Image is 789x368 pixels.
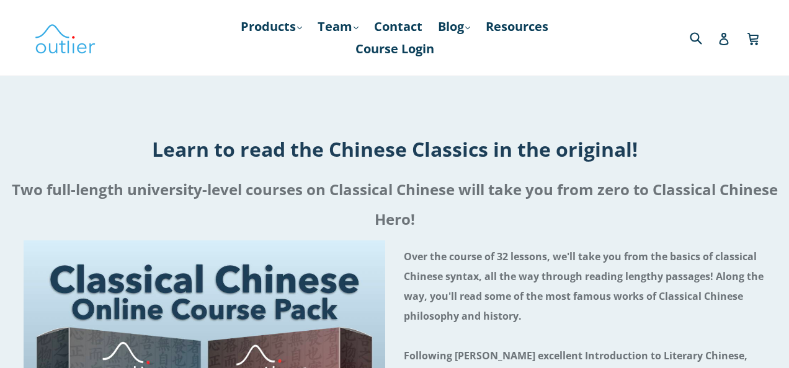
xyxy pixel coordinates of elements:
[349,38,440,60] a: Course Login
[687,25,721,50] input: Search
[34,20,96,56] img: Outlier Linguistics
[479,15,555,38] a: Resources
[234,15,308,38] a: Products
[10,175,779,234] h2: Two full-length university-level courses on Classical Chinese will take you from zero to Classica...
[10,136,779,162] h1: Learn to read the Chinese Classics in the original!
[432,15,476,38] a: Blog
[311,15,365,38] a: Team
[368,15,429,38] a: Contact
